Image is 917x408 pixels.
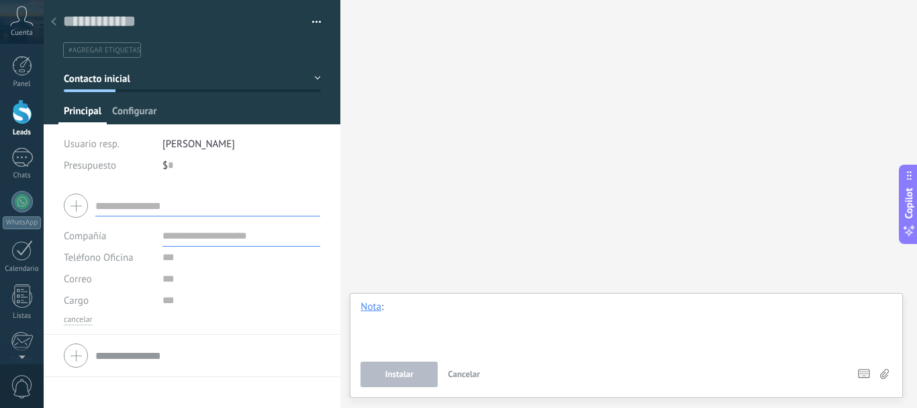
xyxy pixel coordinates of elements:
button: Cancelar [442,362,485,387]
span: Cargo [64,296,89,306]
span: Cuenta [11,29,33,38]
span: Correo [64,273,92,286]
button: cancelar [64,315,93,325]
span: Teléfono Oficina [64,251,134,264]
span: : [381,300,383,314]
span: Principal [64,105,101,124]
span: Cancelar [448,368,480,380]
span: Usuario resp. [64,138,119,151]
div: Panel [3,80,42,89]
div: $ [162,155,321,176]
div: Cargo [64,290,152,311]
div: Calendario [3,265,42,274]
button: Instalar [360,362,438,387]
div: Usuario resp. [64,133,152,155]
div: Leads [3,128,42,137]
button: Teléfono Oficina [64,247,134,268]
label: Compañía [64,231,106,241]
div: WhatsApp [3,216,41,229]
span: Copilot [902,188,916,218]
div: Presupuesto [64,155,152,176]
button: Correo [64,268,92,290]
span: Instalar [385,370,414,379]
span: [PERSON_NAME] [162,138,235,151]
div: Listas [3,312,42,321]
span: Presupuesto [64,159,116,172]
span: #agregar etiquetas [68,46,140,55]
div: Chats [3,171,42,180]
span: Configurar [112,105,156,124]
